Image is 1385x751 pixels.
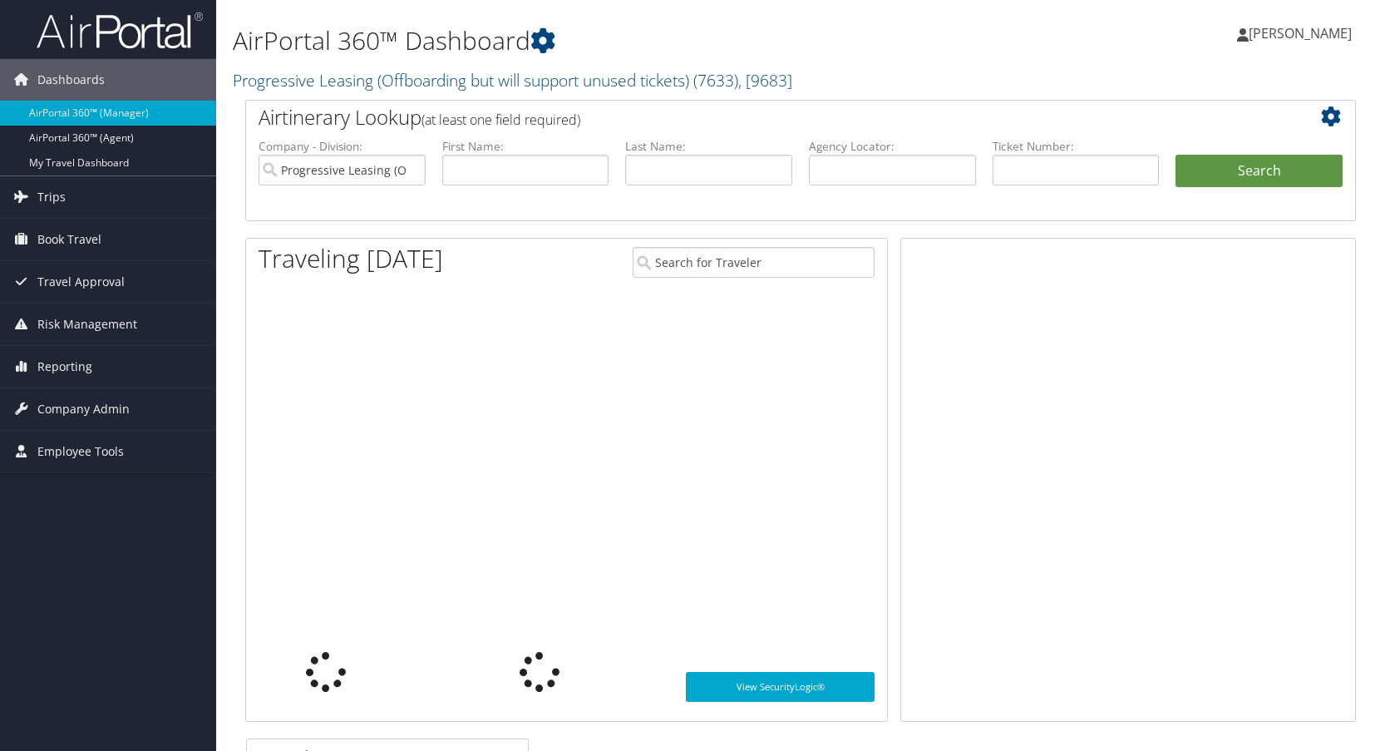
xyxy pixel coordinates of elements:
[37,304,137,345] span: Risk Management
[37,431,124,472] span: Employee Tools
[738,69,792,91] span: , [ 9683 ]
[1176,155,1343,188] button: Search
[233,69,792,91] a: Progressive Leasing (Offboarding but will support unused tickets)
[693,69,738,91] span: ( 7633 )
[37,219,101,260] span: Book Travel
[809,138,976,155] label: Agency Locator:
[421,111,580,129] span: (at least one field required)
[633,247,875,278] input: Search for Traveler
[442,138,609,155] label: First Name:
[37,59,105,101] span: Dashboards
[259,103,1250,131] h2: Airtinerary Lookup
[259,138,426,155] label: Company - Division:
[37,176,66,218] span: Trips
[1249,24,1352,42] span: [PERSON_NAME]
[625,138,792,155] label: Last Name:
[37,388,130,430] span: Company Admin
[37,11,203,50] img: airportal-logo.png
[1237,8,1368,58] a: [PERSON_NAME]
[259,241,443,276] h1: Traveling [DATE]
[993,138,1160,155] label: Ticket Number:
[686,672,875,702] a: View SecurityLogic®
[233,23,990,58] h1: AirPortal 360™ Dashboard
[37,346,92,388] span: Reporting
[37,261,125,303] span: Travel Approval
